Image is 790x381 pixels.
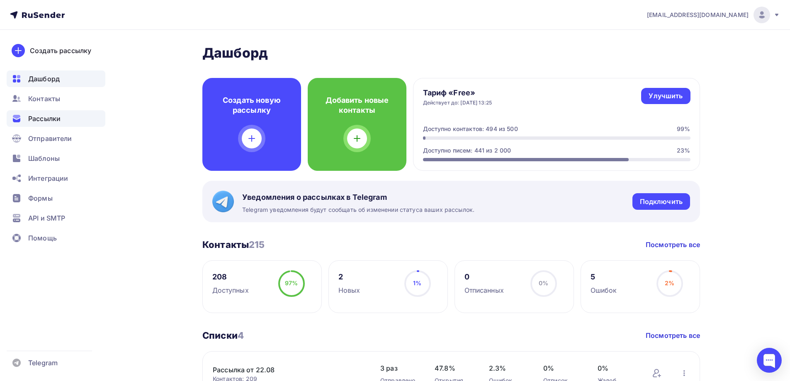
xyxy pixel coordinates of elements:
[423,99,492,106] div: Действует до: [DATE] 13:25
[242,192,474,202] span: Уведомления о рассылках в Telegram
[591,285,617,295] div: Ошибок
[28,213,65,223] span: API и SMTP
[249,239,265,250] span: 215
[435,363,472,373] span: 47.8%
[7,190,105,206] a: Формы
[649,91,683,101] div: Улучшить
[338,272,360,282] div: 2
[28,358,58,368] span: Telegram
[7,70,105,87] a: Дашборд
[646,240,700,250] a: Посмотреть все
[646,330,700,340] a: Посмотреть все
[238,330,244,341] span: 4
[464,272,504,282] div: 0
[423,125,518,133] div: Доступно контактов: 494 из 500
[28,74,60,84] span: Дашборд
[423,88,492,98] h4: Тариф «Free»
[242,206,474,214] span: Telegram уведомления будут сообщать об изменении статуса ваших рассылок.
[285,279,298,286] span: 97%
[591,272,617,282] div: 5
[7,150,105,167] a: Шаблоны
[321,95,393,115] h4: Добавить новые контакты
[212,285,249,295] div: Доступных
[413,279,421,286] span: 1%
[539,279,548,286] span: 0%
[202,330,244,341] h3: Списки
[28,153,60,163] span: Шаблоны
[543,363,581,373] span: 0%
[647,11,749,19] span: [EMAIL_ADDRESS][DOMAIN_NAME]
[598,363,635,373] span: 0%
[213,365,354,375] a: Рассылка от 22.08
[464,285,504,295] div: Отписанных
[28,233,57,243] span: Помощь
[677,146,690,155] div: 23%
[216,95,288,115] h4: Создать новую рассылку
[28,94,60,104] span: Контакты
[202,239,265,250] h3: Контакты
[28,173,68,183] span: Интеграции
[212,272,249,282] div: 208
[489,363,527,373] span: 2.3%
[28,133,72,143] span: Отправители
[7,130,105,147] a: Отправители
[677,125,690,133] div: 99%
[28,114,61,124] span: Рассылки
[30,46,91,56] div: Создать рассылку
[338,285,360,295] div: Новых
[423,146,511,155] div: Доступно писем: 441 из 2 000
[28,193,53,203] span: Формы
[7,90,105,107] a: Контакты
[665,279,674,286] span: 2%
[641,88,690,104] a: Улучшить
[202,45,700,61] h2: Дашборд
[647,7,780,23] a: [EMAIL_ADDRESS][DOMAIN_NAME]
[7,110,105,127] a: Рассылки
[640,197,683,206] div: Подключить
[380,363,418,373] span: 3 раз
